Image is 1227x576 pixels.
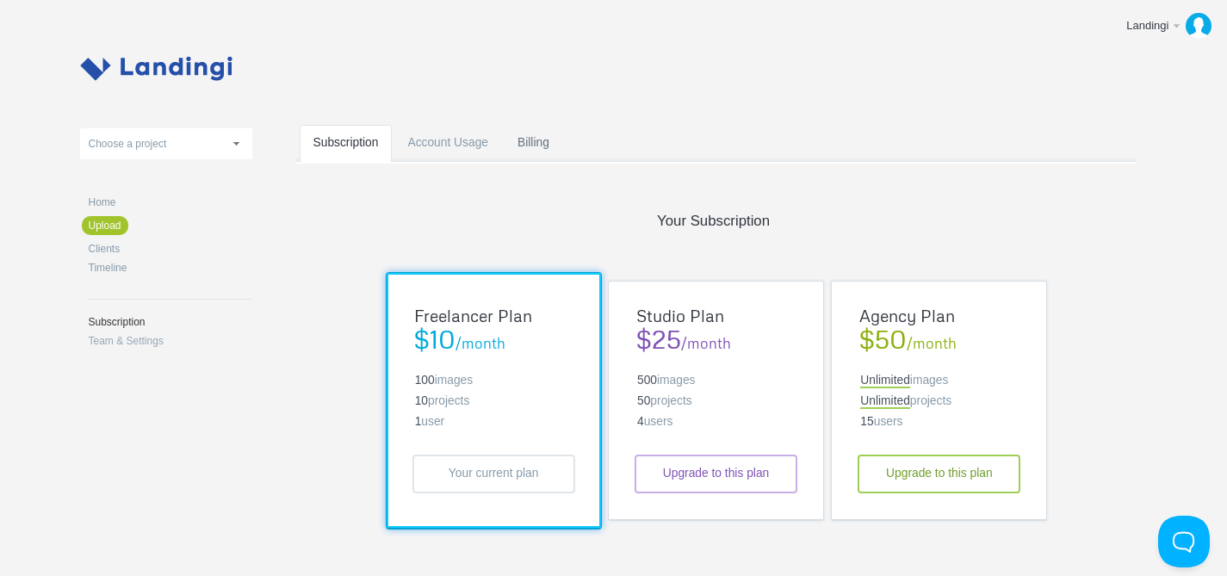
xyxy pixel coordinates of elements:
li: users [860,416,1023,428]
iframe: Help Scout Beacon - Open [1158,516,1210,567]
a: Upload [82,216,128,235]
li: projects [635,395,797,407]
li: images [412,375,575,387]
h2: Studio Plan [636,307,799,324]
a: Account Usage [394,125,502,193]
a: Upgrade to this plan [858,455,1020,494]
a: Subscription [300,125,393,193]
img: 3f630892c568204773eadf6b2c534070 [1186,13,1212,39]
strong: Unlimited [860,394,910,409]
li: user [415,416,578,428]
h2: Freelancer Plan [414,307,577,324]
strong: $50 [858,323,907,355]
strong: 15 [860,415,873,428]
a: Landingi [1113,9,1218,43]
h2: Agency Plan [859,307,1022,324]
span: /month [633,326,796,352]
strong: 1 [415,415,422,428]
li: users [637,416,800,428]
strong: 100 [415,374,435,387]
div: Landingi [1126,17,1170,34]
a: Home [89,197,252,207]
strong: 500 [637,374,657,387]
strong: 50 [637,394,650,407]
a: Subscription [89,317,252,327]
span: /month [856,326,1019,352]
a: Team & Settings [89,336,252,346]
li: projects [858,395,1020,407]
div: Your current plan [412,455,575,494]
strong: 4 [637,415,644,428]
a: Billing [504,125,563,193]
strong: Unlimited [860,374,910,388]
span: Choose a project [89,138,167,150]
li: images [635,375,797,387]
strong: 10 [415,394,428,407]
li: projects [412,395,575,407]
li: images [858,375,1020,387]
a: Timeline [89,263,252,273]
img: landingi-logo_20200813074244.png [80,56,232,81]
strong: $10 [413,323,455,355]
a: Upgrade to this plan [635,455,797,494]
strong: $25 [635,323,681,355]
a: Clients [89,244,252,254]
span: /month [411,326,573,352]
h1: Your Subscription [295,214,1132,229]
